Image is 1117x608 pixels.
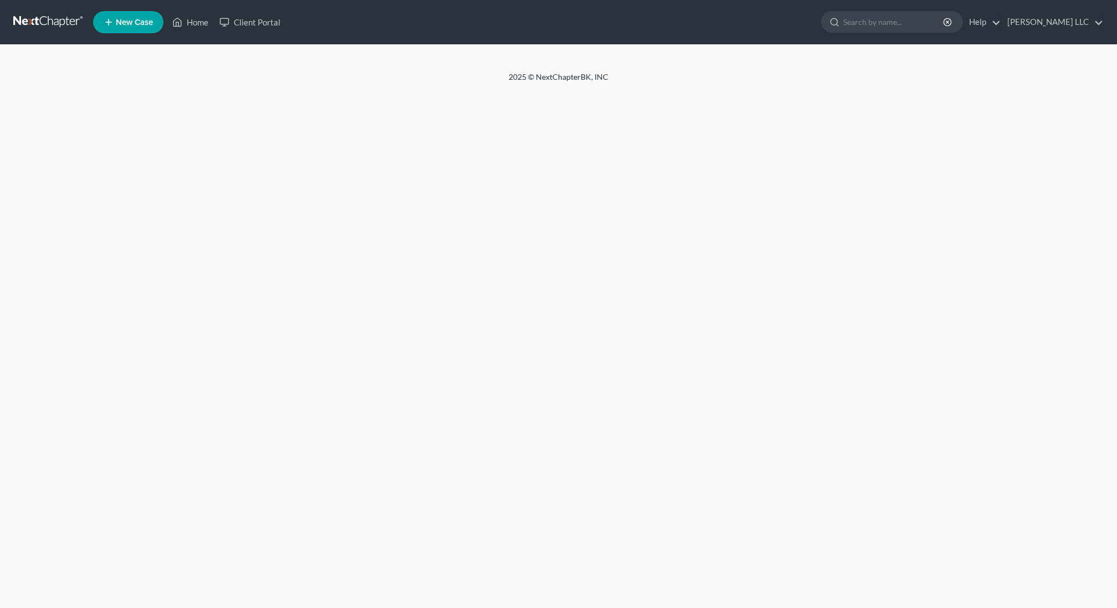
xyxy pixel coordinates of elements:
a: Home [167,12,214,32]
a: Client Portal [214,12,286,32]
div: 2025 © NextChapterBK, INC [243,71,874,91]
span: New Case [116,18,153,27]
input: Search by name... [843,12,945,32]
a: Help [964,12,1001,32]
a: [PERSON_NAME] LLC [1002,12,1103,32]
